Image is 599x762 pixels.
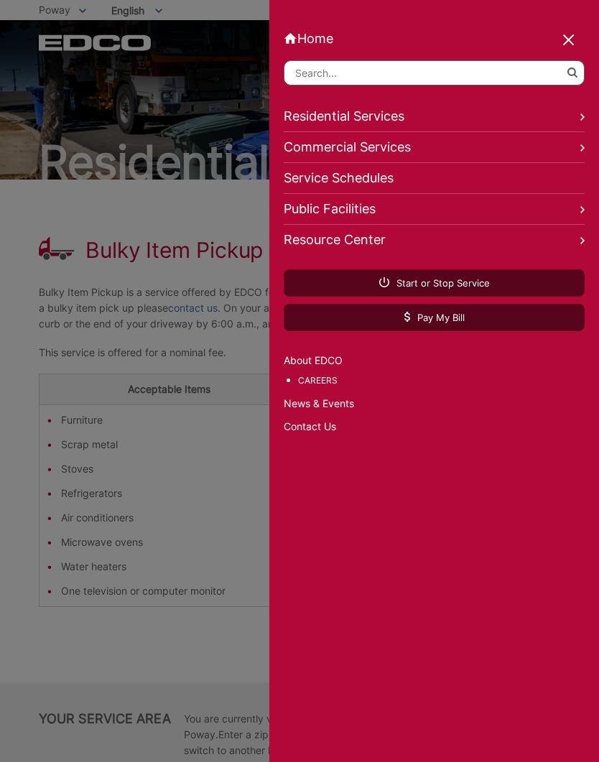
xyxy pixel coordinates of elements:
[298,373,585,389] a: Careers
[284,194,585,225] a: Public Facilities
[284,31,585,46] a: Home
[284,101,585,132] a: Residential Services
[284,396,585,412] a: News & Events
[379,277,490,289] span: Start or Stop Service
[284,163,585,194] a: Service Schedules
[284,60,585,85] input: Search
[284,419,585,435] a: Contact Us
[284,132,585,163] a: Commercial Services
[284,304,585,331] a: Pay My Bill
[284,225,585,255] a: Resource Center
[284,269,585,297] a: Start or Stop Service
[284,353,585,368] a: About EDCO
[404,311,465,324] span: Pay My Bill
